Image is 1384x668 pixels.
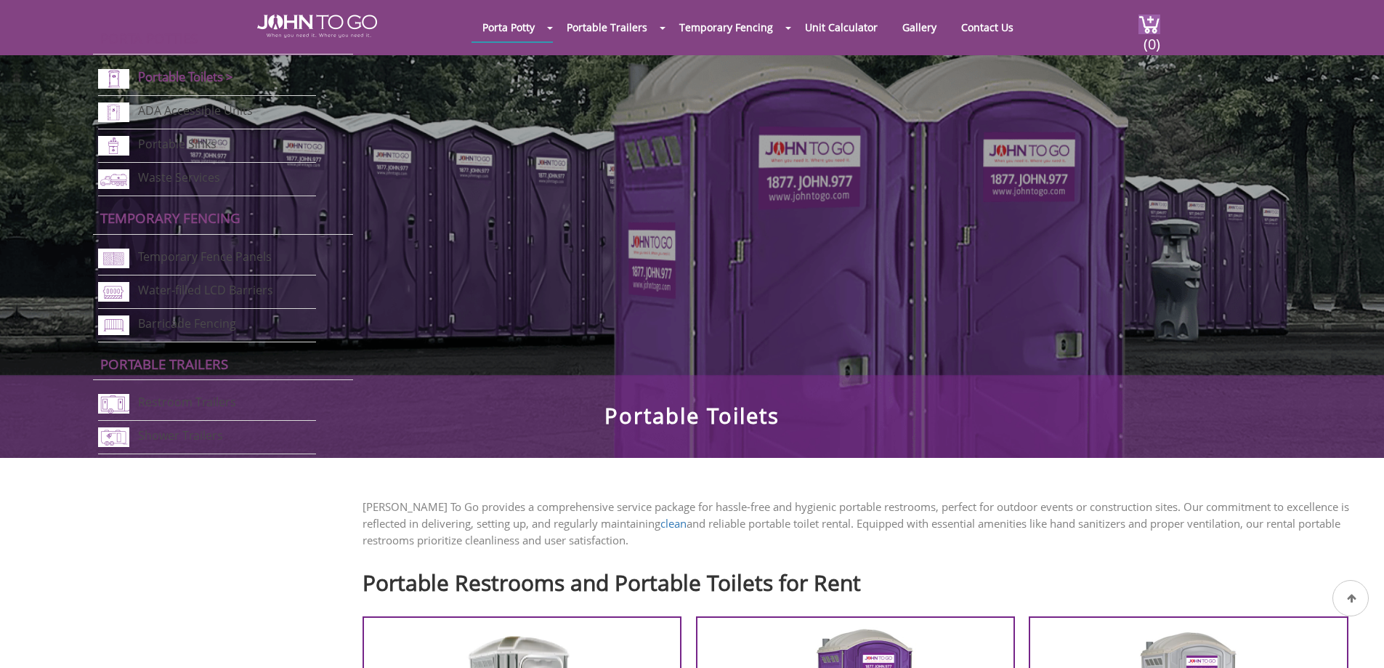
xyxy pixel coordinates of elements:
[138,102,253,118] a: ADA Accessible Units
[98,69,129,89] img: portable-toilets-new.png
[138,427,223,443] a: Shower Trailers
[98,282,129,302] img: water-filled%20barriers-new.png
[138,394,236,410] a: Restroom Trailers
[138,315,236,331] a: Barricade Fencing
[100,209,240,227] a: Temporary Fencing
[138,169,220,185] a: Waste Services
[98,169,129,189] img: waste-services-new.png
[363,563,1362,595] h2: Portable Restrooms and Portable Toilets for Rent
[668,13,784,41] a: Temporary Fencing
[98,427,129,447] img: shower-trailers-new.png
[98,394,129,414] img: restroom-trailers-new.png
[472,13,546,41] a: Porta Potty
[257,15,377,38] img: JOHN to go
[1138,15,1160,34] img: cart a
[100,29,198,47] a: Porta Potties
[950,13,1024,41] a: Contact Us
[794,13,889,41] a: Unit Calculator
[98,102,129,122] img: ADA-units-new.png
[98,315,129,335] img: barricade-fencing-icon-new.png
[138,282,273,298] a: Water-filled LCD Barriers
[98,249,129,268] img: chan-link-fencing-new.png
[138,249,272,265] a: Temporary Fence Panels
[100,355,228,373] a: Portable trailers
[1143,23,1160,54] span: (0)
[138,68,233,85] a: Portable Toilets >
[891,13,947,41] a: Gallery
[363,499,1362,549] p: [PERSON_NAME] To Go provides a comprehensive service package for hassle-free and hygienic portabl...
[556,13,658,41] a: Portable Trailers
[138,136,216,152] a: Portable Sinks
[98,136,129,156] img: portable-sinks-new.png
[660,516,687,531] a: clean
